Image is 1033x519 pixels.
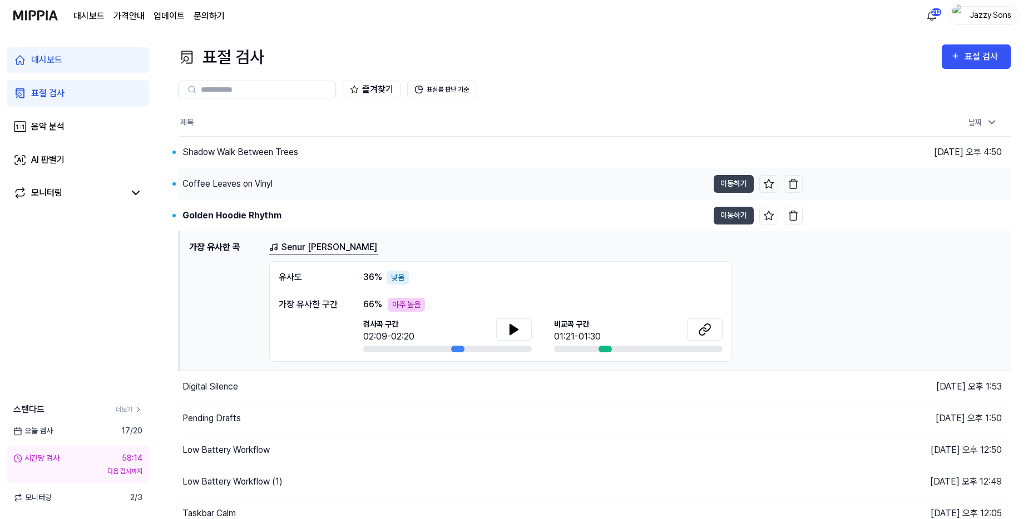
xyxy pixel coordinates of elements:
td: [DATE] 오후 12:49 [803,466,1011,497]
div: 212 [931,8,942,17]
span: 17 / 20 [121,425,142,437]
span: 2 / 3 [130,492,142,503]
span: 비교곡 구간 [554,318,601,330]
img: delete [788,210,799,221]
button: 이동하기 [714,207,754,224]
a: 대시보드 [73,9,105,23]
button: profileJazzy Sons [948,6,1020,25]
button: 알림212 [923,7,941,24]
td: [DATE] 오후 1:50 [803,402,1011,434]
td: [DATE] 오후 4:50 [803,199,1011,231]
div: 02:09-02:20 [363,330,414,343]
div: Jazzy Sons [969,9,1012,21]
button: 이동하기 [714,175,754,193]
div: 시간당 검사 [13,452,60,464]
button: 표절률 판단 기준 [407,81,476,98]
div: Low Battery Workflow (1) [182,475,283,488]
div: 표절 검사 [965,49,1002,64]
span: 오늘 검사 [13,425,53,437]
img: delete [788,178,799,189]
a: AI 판별기 [7,147,149,173]
span: 검사곡 구간 [363,318,414,330]
td: [DATE] 오후 12:50 [803,434,1011,466]
div: 아주 높음 [388,298,425,312]
div: Golden Hoodie Rhythm [182,209,281,222]
div: Pending Drafts [182,412,241,425]
span: 스탠다드 [13,403,45,416]
div: 모니터링 [31,186,62,199]
div: AI 판별기 [31,153,65,167]
div: 표절 검사 [178,44,264,69]
button: 표절 검사 [942,44,1011,69]
a: Senur [PERSON_NAME] [269,241,378,254]
div: 가장 유사한 구간 [279,298,341,311]
div: 낮음 [387,271,409,285]
div: 01:21-01:30 [554,330,601,343]
a: 더보기 [116,405,142,415]
span: 36 % [363,271,382,284]
div: 유사도 [279,271,341,285]
div: Digital Silence [182,380,238,393]
td: [DATE] 오후 4:50 [803,168,1011,199]
td: [DATE] 오후 1:53 [803,371,1011,402]
a: 음악 분석 [7,113,149,140]
div: Shadow Walk Between Trees [182,146,298,159]
span: 모니터링 [13,492,52,503]
img: 알림 [925,9,938,22]
a: 대시보드 [7,47,149,73]
div: 대시보드 [31,53,62,67]
div: 날짜 [964,113,1002,132]
th: 제목 [179,109,803,136]
div: 58:14 [122,452,142,464]
div: Low Battery Workflow [182,443,270,457]
div: 다음 검사까지 [13,466,142,476]
a: 표절 검사 [7,80,149,107]
button: 가격안내 [113,9,145,23]
h1: 가장 유사한 곡 [189,241,260,362]
button: 즐겨찾기 [343,81,401,98]
a: 문의하기 [194,9,225,23]
div: 음악 분석 [31,120,65,133]
div: 표절 검사 [31,87,65,100]
span: 66 % [363,298,382,311]
a: 업데이트 [154,9,185,23]
a: 모니터링 [13,186,125,199]
td: [DATE] 오후 4:50 [803,136,1011,168]
img: profile [952,4,966,27]
div: Coffee Leaves on Vinyl [182,177,273,191]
